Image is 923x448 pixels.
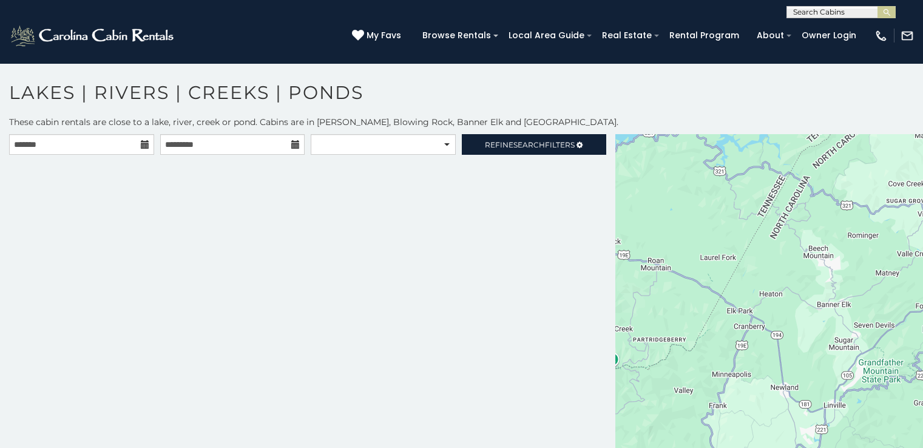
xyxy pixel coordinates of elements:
a: About [751,26,790,45]
a: Local Area Guide [502,26,590,45]
span: Refine Filters [485,140,575,149]
a: Browse Rentals [416,26,497,45]
a: RefineSearchFilters [462,134,607,155]
span: Search [513,140,545,149]
a: Rental Program [663,26,745,45]
a: Real Estate [596,26,658,45]
img: White-1-2.png [9,24,177,48]
span: My Favs [367,29,401,42]
img: phone-regular-white.png [874,29,888,42]
a: Owner Login [796,26,862,45]
img: mail-regular-white.png [901,29,914,42]
a: My Favs [352,29,404,42]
